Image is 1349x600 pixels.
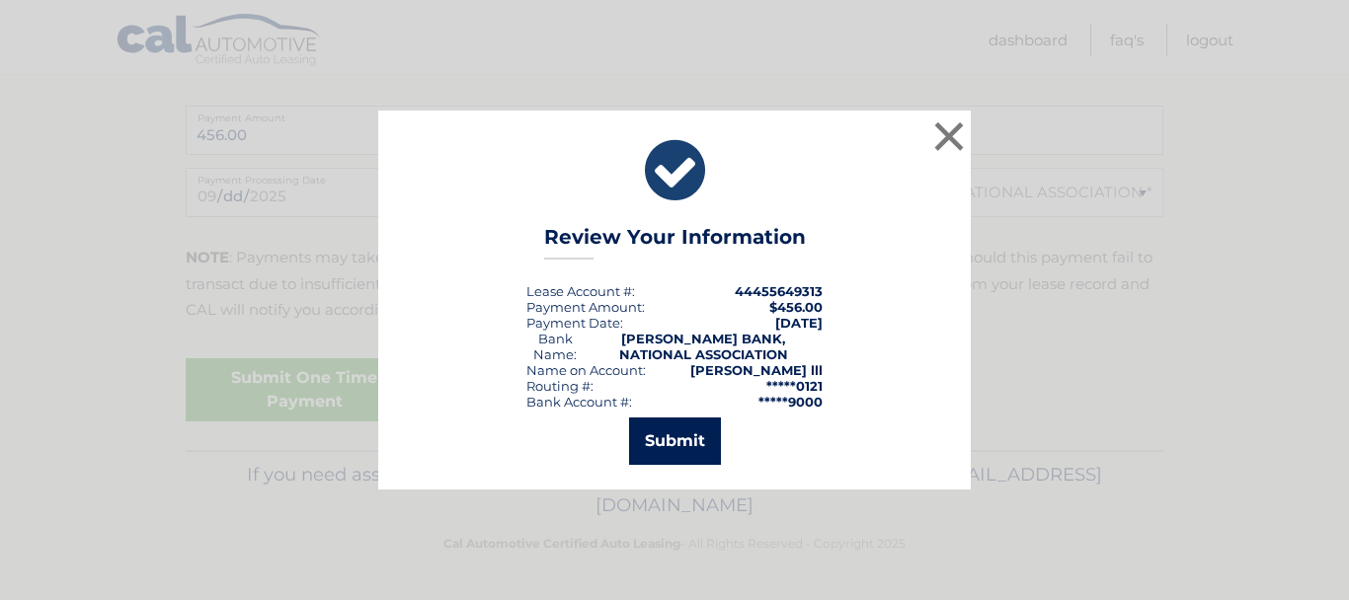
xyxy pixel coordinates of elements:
[690,362,823,378] strong: [PERSON_NAME] lll
[526,394,632,410] div: Bank Account #:
[629,417,721,465] button: Submit
[775,315,823,331] span: [DATE]
[526,299,645,315] div: Payment Amount:
[769,299,823,315] span: $456.00
[735,283,823,299] strong: 44455649313
[526,378,594,394] div: Routing #:
[929,116,969,156] button: ×
[526,315,623,331] div: :
[544,225,806,260] h3: Review Your Information
[526,283,635,299] div: Lease Account #:
[526,331,584,362] div: Bank Name:
[619,331,788,362] strong: [PERSON_NAME] BANK, NATIONAL ASSOCIATION
[526,362,646,378] div: Name on Account:
[526,315,620,331] span: Payment Date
